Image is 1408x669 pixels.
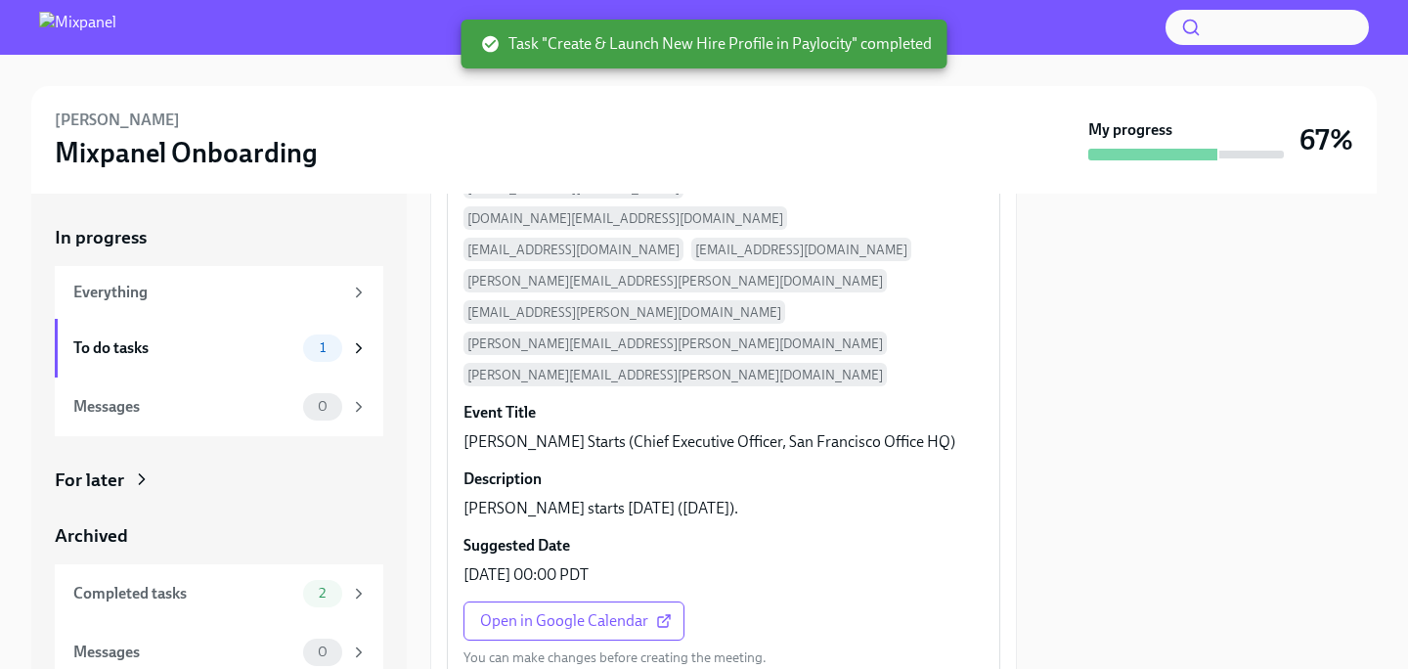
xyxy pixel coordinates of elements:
a: Archived [55,523,383,549]
img: Mixpanel [39,12,116,43]
span: Task "Create & Launch New Hire Profile in Paylocity" completed [481,33,932,55]
span: [EMAIL_ADDRESS][DOMAIN_NAME] [463,238,683,261]
span: [PERSON_NAME][EMAIL_ADDRESS][PERSON_NAME][DOMAIN_NAME] [463,269,887,292]
div: Messages [73,642,295,663]
div: To do tasks [73,337,295,359]
a: Everything [55,266,383,319]
a: Messages0 [55,378,383,436]
span: 0 [306,645,339,659]
div: For later [55,468,124,493]
span: [PERSON_NAME][EMAIL_ADDRESS][PERSON_NAME][DOMAIN_NAME] [463,332,887,355]
span: [EMAIL_ADDRESS][DOMAIN_NAME] [691,238,911,261]
p: You can make changes before creating the meeting. [463,648,767,667]
a: In progress [55,225,383,250]
strong: My progress [1088,119,1172,141]
span: Open in Google Calendar [480,611,668,631]
div: Everything [73,282,342,303]
h6: Event Title [463,402,536,424]
p: [PERSON_NAME] starts [DATE] ([DATE]). [463,498,738,519]
h3: 67% [1299,122,1353,157]
div: Completed tasks [73,583,295,604]
a: Open in Google Calendar [463,602,684,641]
span: 1 [308,340,337,355]
a: To do tasks1 [55,319,383,378]
h6: [PERSON_NAME] [55,110,180,131]
a: Completed tasks2 [55,564,383,623]
h3: Mixpanel Onboarding [55,135,318,170]
span: [EMAIL_ADDRESS][PERSON_NAME][DOMAIN_NAME] [463,300,785,324]
span: 2 [307,586,337,601]
h6: Description [463,468,542,490]
a: For later [55,468,383,493]
h6: Suggested Date [463,535,570,557]
span: [DOMAIN_NAME][EMAIL_ADDRESS][DOMAIN_NAME] [463,206,787,230]
div: Messages [73,396,295,418]
span: 0 [306,399,339,414]
span: [PERSON_NAME][EMAIL_ADDRESS][PERSON_NAME][DOMAIN_NAME] [463,363,887,386]
p: [PERSON_NAME] Starts (Chief Executive Officer, San Francisco Office HQ) [463,431,955,453]
p: [DATE] 00:00 PDT [463,564,589,586]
